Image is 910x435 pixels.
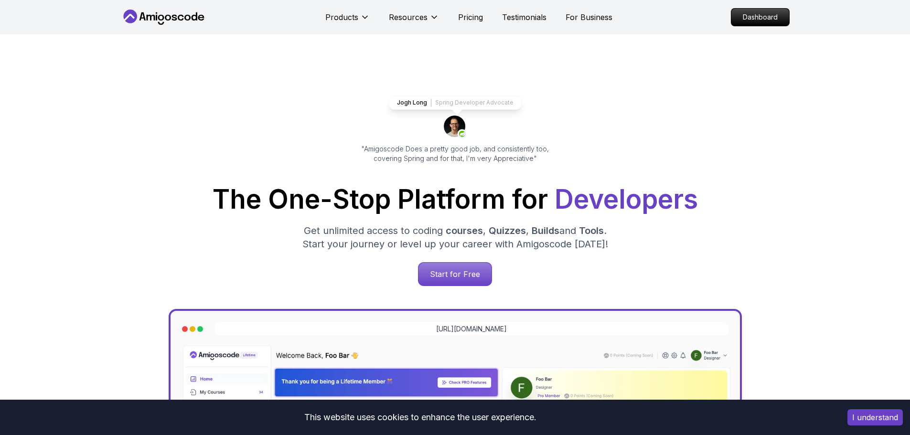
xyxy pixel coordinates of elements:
a: Testimonials [502,11,546,23]
span: courses [446,225,483,236]
iframe: chat widget [851,375,910,421]
p: Products [325,11,358,23]
h1: The One-Stop Platform for [128,186,782,212]
div: This website uses cookies to enhance the user experience. [7,407,833,428]
a: Start for Free [418,262,492,286]
button: Products [325,11,370,31]
img: josh long [444,116,467,138]
p: "Amigoscode Does a pretty good job, and consistently too, covering Spring and for that, I'm very ... [348,144,562,163]
p: Get unlimited access to coding , , and . Start your journey or level up your career with Amigosco... [295,224,616,251]
button: Resources [389,11,439,31]
p: Resources [389,11,428,23]
span: Quizzes [489,225,526,236]
span: Builds [532,225,559,236]
a: For Business [566,11,612,23]
button: Accept cookies [847,409,903,425]
span: Developers [555,183,698,215]
p: Jogh Long [397,99,427,106]
p: Spring Developer Advocate [435,99,514,106]
a: [URL][DOMAIN_NAME] [436,324,507,334]
a: Pricing [458,11,483,23]
a: Dashboard [731,8,790,26]
p: Start for Free [418,263,492,286]
span: Tools [579,225,604,236]
p: Dashboard [731,9,789,26]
